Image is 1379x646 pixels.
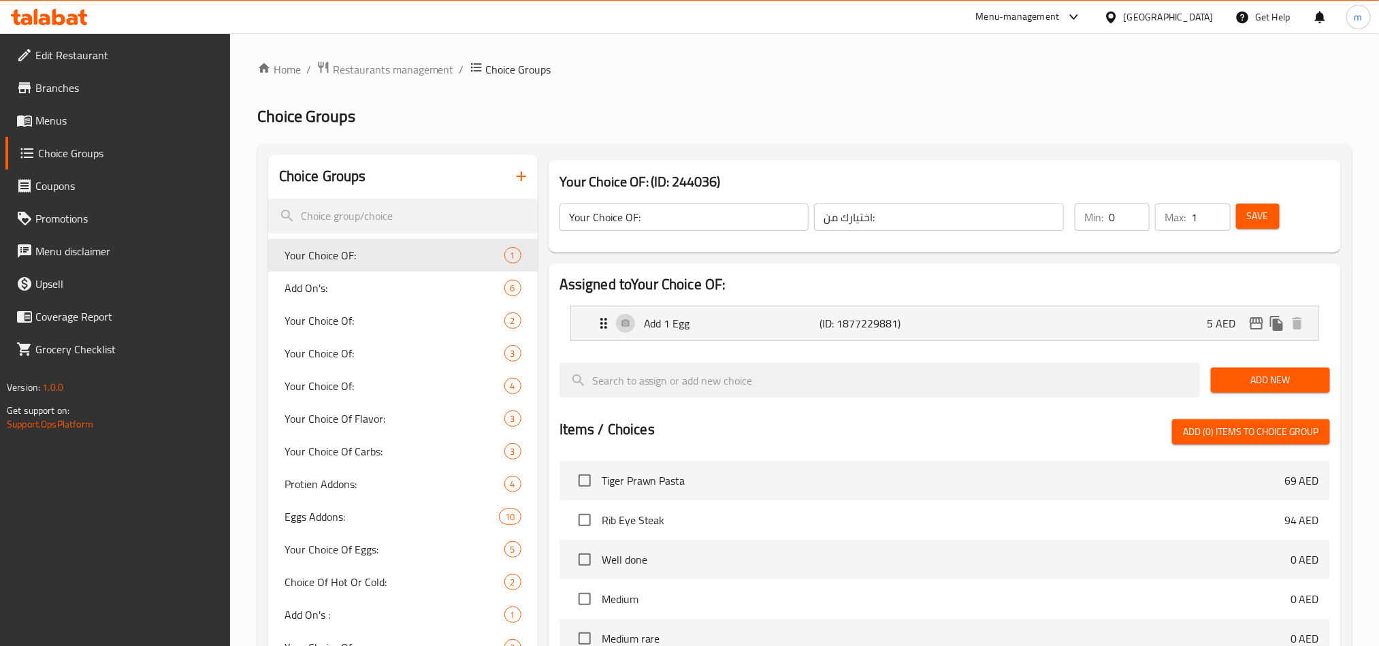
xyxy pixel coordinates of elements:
[35,112,219,129] span: Menus
[35,47,219,63] span: Edit Restaurant
[35,80,219,96] span: Branches
[505,543,521,556] span: 5
[486,61,551,78] span: Choice Groups
[35,243,219,259] span: Menu disclaimer
[1236,204,1280,229] button: Save
[1284,472,1319,489] p: 69 AED
[504,247,521,263] div: Choices
[42,378,63,396] span: 1.0.0
[1165,209,1186,225] p: Max:
[268,370,538,402] div: Your Choice Of:4
[1084,209,1103,225] p: Min:
[1354,10,1363,25] span: m
[504,574,521,590] div: Choices
[5,71,230,104] a: Branches
[257,61,301,78] a: Home
[1287,313,1308,334] button: delete
[268,598,538,631] div: Add On's :1
[644,315,820,332] p: Add 1 Egg
[333,61,454,78] span: Restaurants management
[602,591,1291,607] span: Medium
[268,199,538,233] input: search
[285,443,504,459] span: Your Choice Of Carbs:
[5,169,230,202] a: Coupons
[559,274,1330,295] h2: Assigned to Your Choice OF:
[5,268,230,300] a: Upsell
[285,378,504,394] span: Your Choice Of:
[306,61,311,78] li: /
[559,171,1330,193] h3: Your Choice OF: (ID: 244036)
[505,282,521,295] span: 6
[1267,313,1287,334] button: duplicate
[976,9,1060,25] div: Menu-management
[268,337,538,370] div: Your Choice Of:3
[285,574,504,590] span: Choice Of Hot Or Cold:
[602,472,1284,489] span: Tiger Prawn Pasta
[7,415,93,433] a: Support.OpsPlatform
[504,280,521,296] div: Choices
[559,300,1330,346] li: Expand
[285,312,504,329] span: Your Choice Of:
[285,607,504,623] span: Add On's :
[1291,591,1319,607] p: 0 AED
[38,145,219,161] span: Choice Groups
[285,476,504,492] span: Protien Addons:
[505,609,521,621] span: 1
[285,345,504,361] span: Your Choice Of:
[279,166,366,187] h2: Choice Groups
[257,61,1352,78] nav: breadcrumb
[559,419,655,440] h2: Items / Choices
[504,378,521,394] div: Choices
[268,435,538,468] div: Your Choice Of Carbs:3
[268,500,538,533] div: Eggs Addons:10
[5,202,230,235] a: Promotions
[602,512,1284,528] span: Rib Eye Steak
[268,272,538,304] div: Add On's:6
[571,306,1318,340] div: Expand
[820,315,937,332] p: (ID: 1877229881)
[268,304,538,337] div: Your Choice Of:2
[505,347,521,360] span: 3
[5,300,230,333] a: Coverage Report
[285,508,500,525] span: Eggs Addons:
[505,314,521,327] span: 2
[504,607,521,623] div: Choices
[1207,315,1246,332] p: 5 AED
[268,468,538,500] div: Protien Addons:4
[1291,551,1319,568] p: 0 AED
[1183,423,1319,440] span: Add (0) items to choice group
[559,363,1200,398] input: search
[1211,368,1330,393] button: Add New
[35,308,219,325] span: Coverage Report
[505,249,521,262] span: 1
[5,235,230,268] a: Menu disclaimer
[317,61,454,78] a: Restaurants management
[35,276,219,292] span: Upsell
[570,506,599,534] span: Select choice
[499,508,521,525] div: Choices
[257,101,355,131] span: Choice Groups
[504,410,521,427] div: Choices
[35,341,219,357] span: Grocery Checklist
[1124,10,1214,25] div: [GEOGRAPHIC_DATA]
[505,576,521,589] span: 2
[35,178,219,194] span: Coupons
[1284,512,1319,528] p: 94 AED
[570,466,599,495] span: Select choice
[505,413,521,425] span: 3
[1222,372,1319,389] span: Add New
[505,445,521,458] span: 3
[504,476,521,492] div: Choices
[1247,208,1269,225] span: Save
[570,545,599,574] span: Select choice
[504,312,521,329] div: Choices
[268,239,538,272] div: Your Choice OF:1
[285,541,504,558] span: Your Choice Of Eggs:
[570,585,599,613] span: Select choice
[5,104,230,137] a: Menus
[285,247,504,263] span: Your Choice OF:
[268,402,538,435] div: Your Choice Of Flavor:3
[505,478,521,491] span: 4
[7,378,40,396] span: Version:
[505,380,521,393] span: 4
